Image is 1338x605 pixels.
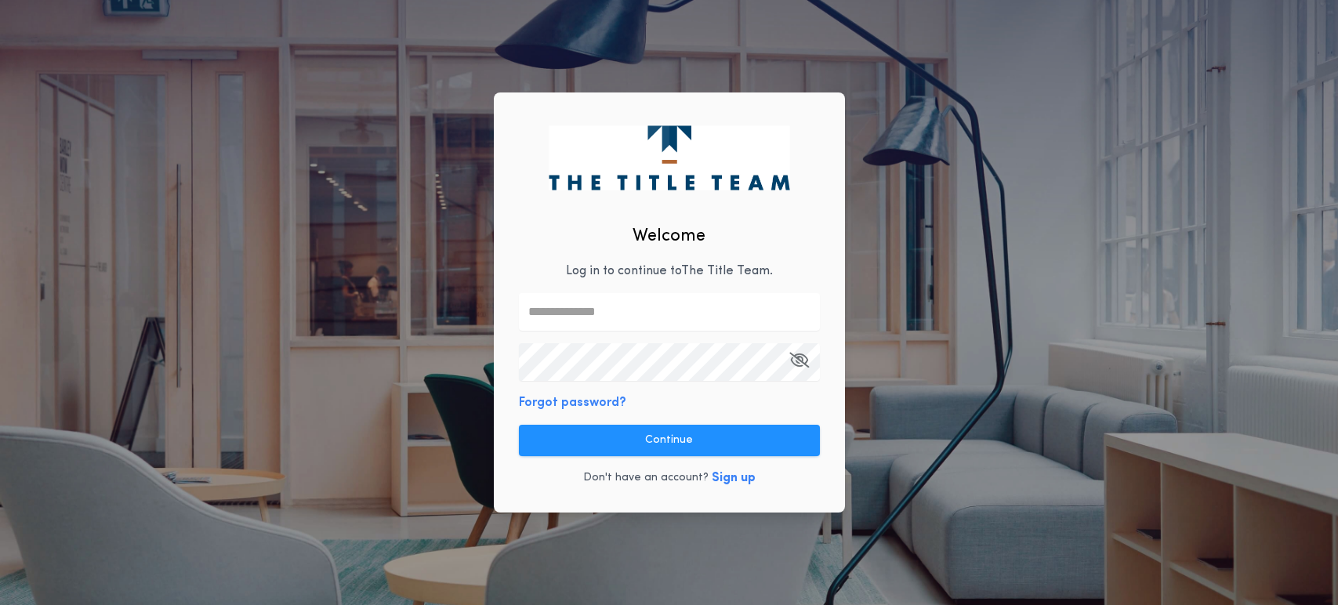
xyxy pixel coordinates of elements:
[712,469,756,487] button: Sign up
[633,223,705,249] h2: Welcome
[566,262,773,281] p: Log in to continue to The Title Team .
[583,470,709,486] p: Don't have an account?
[519,425,820,456] button: Continue
[519,393,626,412] button: Forgot password?
[549,125,789,190] img: logo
